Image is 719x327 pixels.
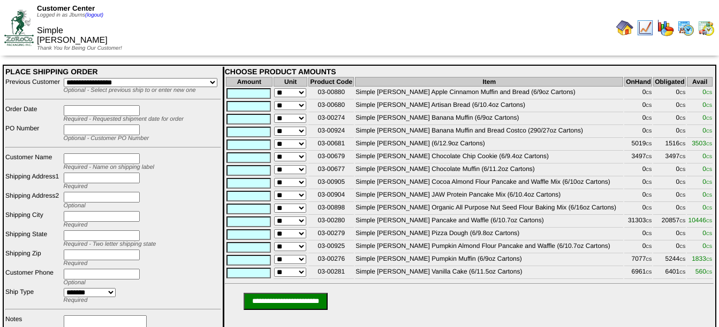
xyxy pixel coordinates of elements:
th: Item [355,77,623,87]
span: 3503 [692,139,712,147]
span: CS [706,103,712,108]
span: Required - Two letter shipping state [64,241,156,247]
td: 0 [653,165,686,176]
span: 0 [702,204,712,211]
th: Amount [226,77,273,87]
span: Required [64,260,88,267]
img: home.gif [616,19,633,36]
span: CS [646,116,652,121]
span: Required [64,183,88,190]
td: 03-00274 [308,113,354,125]
td: 0 [624,203,652,215]
span: CS [706,219,712,223]
span: CS [679,206,685,211]
th: OnHand [624,77,652,87]
td: 03-00681 [308,139,354,151]
td: Customer Name [5,153,62,171]
td: 0 [653,242,686,253]
td: Simple [PERSON_NAME] Banana Muffin and Bread Costco (290/27oz Cartons) [355,126,623,138]
span: CS [646,231,652,236]
span: CS [646,90,652,95]
span: CS [679,154,685,159]
td: Simple [PERSON_NAME] Apple Cinnamon Muffin and Bread (6/9oz Cartons) [355,88,623,99]
span: Optional - Customer PO Number [64,135,149,142]
a: (logout) [85,12,103,18]
span: CS [679,142,685,146]
span: CS [679,193,685,198]
td: 03-00898 [308,203,354,215]
div: CHOOSE PRODUCT AMOUNTS [225,67,714,76]
span: CS [679,257,685,262]
span: CS [646,244,652,249]
span: 0 [702,165,712,173]
span: CS [706,129,712,134]
td: 6961 [624,267,652,279]
td: Shipping Zip [5,249,62,267]
td: 0 [624,126,652,138]
span: CS [706,244,712,249]
span: 0 [702,101,712,108]
span: Optional [64,203,86,209]
span: CS [706,270,712,275]
span: 10446 [688,216,713,224]
td: Simple [PERSON_NAME] Pancake and Waffle (6/10.7oz Cartons) [355,216,623,228]
td: 5019 [624,139,652,151]
span: 0 [702,114,712,121]
span: 0 [702,127,712,134]
span: 0 [702,88,712,96]
td: 0 [653,126,686,138]
td: 20857 [653,216,686,228]
td: 0 [653,113,686,125]
span: CS [646,167,652,172]
span: CS [706,257,712,262]
span: CS [679,167,685,172]
td: 0 [624,113,652,125]
span: CS [679,219,685,223]
td: 03-00279 [308,229,354,240]
span: CS [646,193,652,198]
span: CS [646,154,652,159]
td: Simple [PERSON_NAME] Cocoa Almond Flour Pancake and Waffle Mix (6/10oz Cartons) [355,177,623,189]
img: line_graph.gif [637,19,654,36]
td: Simple [PERSON_NAME] Chocolate Muffin (6/11.2oz Cartons) [355,165,623,176]
span: 0 [702,229,712,237]
span: CS [706,231,712,236]
td: 03-00679 [308,152,354,163]
td: 3497 [624,152,652,163]
td: 03-00880 [308,88,354,99]
td: 31303 [624,216,652,228]
td: 0 [653,88,686,99]
span: CS [706,142,712,146]
span: Thank You for Being Our Customer! [37,45,122,51]
span: CS [679,231,685,236]
td: 03-00677 [308,165,354,176]
td: 0 [624,100,652,112]
td: Ship Type [5,287,62,304]
span: CS [706,154,712,159]
span: 0 [702,191,712,198]
td: Simple [PERSON_NAME] Vanilla Cake (6/11.5oz Cartons) [355,267,623,279]
td: 03-00904 [308,190,354,202]
td: Shipping City [5,211,62,229]
td: 0 [624,177,652,189]
span: CS [646,257,652,262]
span: CS [679,180,685,185]
span: 560 [695,268,712,275]
span: CS [679,116,685,121]
span: Required - Requested shipment date for order [64,116,184,122]
span: CS [706,193,712,198]
span: CS [679,270,685,275]
td: 03-00925 [308,242,354,253]
span: Optional - Select previous ship to or enter new one [64,87,196,94]
td: 03-00924 [308,126,354,138]
span: Optional [64,279,86,286]
span: CS [646,103,652,108]
td: Simple [PERSON_NAME] Organic All Purpose Nut Seed Flour Baking Mix (6/16oz Cartons) [355,203,623,215]
img: graph.gif [657,19,674,36]
td: 0 [653,190,686,202]
div: PLACE SHIPPING ORDER [5,67,221,76]
td: 03-00905 [308,177,354,189]
span: CS [646,129,652,134]
img: calendarprod.gif [677,19,694,36]
td: 03-00276 [308,254,354,266]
